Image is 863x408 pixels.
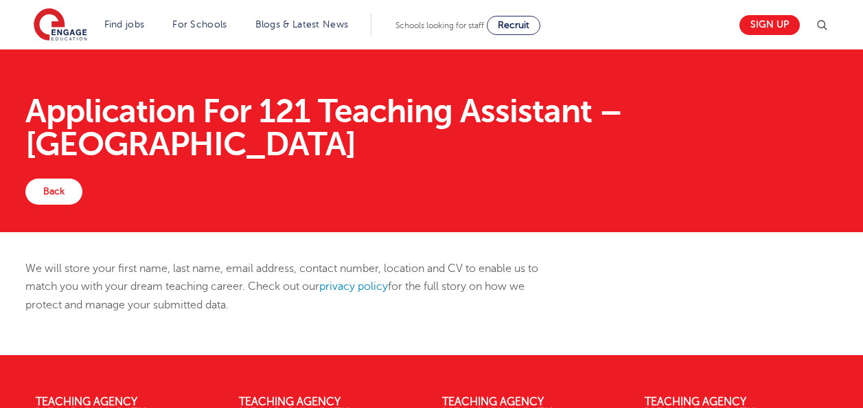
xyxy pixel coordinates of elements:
[25,95,838,161] h1: Application For 121 Teaching Assistant – [GEOGRAPHIC_DATA]
[395,21,484,30] span: Schools looking for staff
[319,280,388,293] a: privacy policy
[34,8,87,43] img: Engage Education
[739,15,800,35] a: Sign up
[25,260,560,314] p: We will store your first name, last name, email address, contact number, location and CV to enabl...
[25,179,82,205] a: Back
[498,20,529,30] span: Recruit
[255,19,349,30] a: Blogs & Latest News
[172,19,227,30] a: For Schools
[487,16,540,35] a: Recruit
[104,19,145,30] a: Find jobs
